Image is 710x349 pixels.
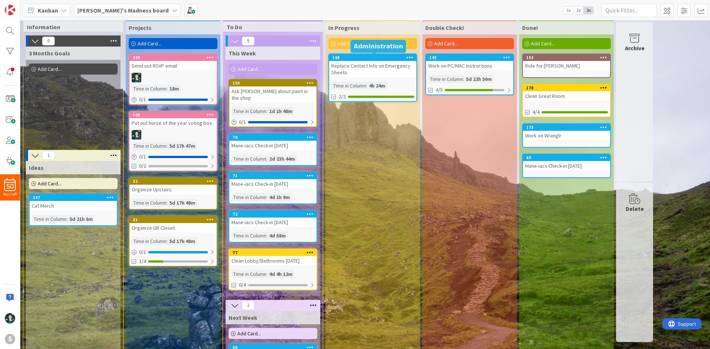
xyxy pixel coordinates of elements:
div: 159 [229,80,317,86]
div: Time in Column [132,237,166,245]
div: 0/1 [229,117,317,127]
span: Add Card... [237,330,261,337]
div: 168 [332,55,416,60]
div: 4d 1h 9m [267,193,292,201]
div: 77 [233,250,317,255]
div: Time in Column [32,215,67,223]
div: 170 [526,85,610,90]
span: 4/5 [436,86,443,94]
div: 209 [129,54,217,61]
div: Time in Column [231,155,266,163]
div: Time in Column [231,232,266,240]
span: 1x [564,7,574,14]
div: 31 [129,216,217,223]
img: KM [5,313,15,324]
div: Time in Column [428,75,463,83]
span: : [266,107,267,115]
span: : [166,199,168,207]
div: 71 [233,173,317,178]
div: 0/1 [129,247,217,257]
input: Quick Filter... [601,4,657,17]
div: 31 [133,217,217,222]
div: Time in Column [132,199,166,207]
div: Organize GR Closet [129,223,217,233]
span: : [266,193,267,201]
span: Add Card... [38,180,61,187]
span: 1 [42,151,55,160]
span: Information [27,23,114,31]
span: Add Card... [38,66,61,72]
div: Mane-iacs Check-in [DATE] [229,179,317,189]
div: Ride for [PERSON_NAME] [523,61,610,71]
div: 4d 4h 12m [267,270,294,278]
div: 71Mane-iacs Check-in [DATE] [229,172,317,189]
div: 152 [526,55,610,60]
span: Ideas [29,164,44,171]
div: 72Mane-iacs Check-in [DATE] [229,211,317,227]
div: 170 [523,85,610,91]
div: 157 [33,195,117,200]
div: S [5,334,15,344]
span: Add Card... [237,66,261,72]
div: 77Clean Lobby/Bathrooms [DATE] [229,249,317,266]
div: Time in Column [231,193,266,201]
span: 2/2 [339,93,346,100]
div: 159 [233,81,317,86]
div: 72 [229,211,317,218]
div: 18m [168,85,181,93]
span: : [463,75,464,83]
div: 69Mane-iacs Check-in [DATE] [523,154,610,171]
div: 5d 21h 6m [68,215,95,223]
div: 4d 58m [267,232,288,240]
div: 69 [523,154,610,161]
h5: Administration [354,43,403,50]
span: Support [16,1,34,10]
span: : [366,82,367,90]
div: Time in Column [132,85,166,93]
div: 173 [526,125,610,130]
div: 1d 1h 48m [267,107,294,115]
span: : [67,215,68,223]
b: [PERSON_NAME]'s Madness board [77,7,169,14]
div: Send out RSVP email [129,61,217,71]
div: 143 [426,54,513,61]
span: 0 / 1 [139,153,146,161]
div: 32 [133,179,217,184]
span: Projects [129,24,152,31]
div: 173Work on Wranglr [523,124,610,140]
span: : [166,85,168,93]
span: : [266,155,267,163]
span: This Week [229,49,256,57]
div: 159Ask [PERSON_NAME] about paint in the shop [229,80,317,103]
div: 157Cat Merch [30,194,117,211]
img: KM [132,130,141,140]
div: Mane-iacs Check-in [DATE] [229,141,317,150]
div: Archive [625,44,645,52]
div: 5d 17h 48m [168,237,197,245]
div: Time in Column [231,270,266,278]
span: : [166,237,168,245]
div: 168Replace Contact Info on Emergency Sheets [329,54,416,77]
div: 77 [229,249,317,256]
div: 160 [133,112,217,117]
div: 168 [329,54,416,61]
span: Add Card... [531,40,555,47]
span: 2 [242,301,254,310]
div: Put out horse of the year voting box [129,118,217,128]
div: Mane-iacs Check-in [DATE] [523,161,610,171]
div: Time in Column [231,107,266,115]
div: 70 [233,135,317,140]
span: 0/2 [139,162,146,170]
span: 1/4 [139,257,146,265]
div: Organize Upstairs [129,185,217,194]
div: Cat Merch [30,201,117,211]
div: Clean Lobby/Bathrooms [DATE] [229,256,317,266]
div: 72 [233,212,317,217]
div: 152 [523,54,610,61]
span: : [266,232,267,240]
span: 3 Months Goals [29,49,70,57]
div: 71 [229,172,317,179]
div: 160 [129,112,217,118]
span: 0 / 1 [239,118,246,126]
span: 0/4 [239,281,246,289]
